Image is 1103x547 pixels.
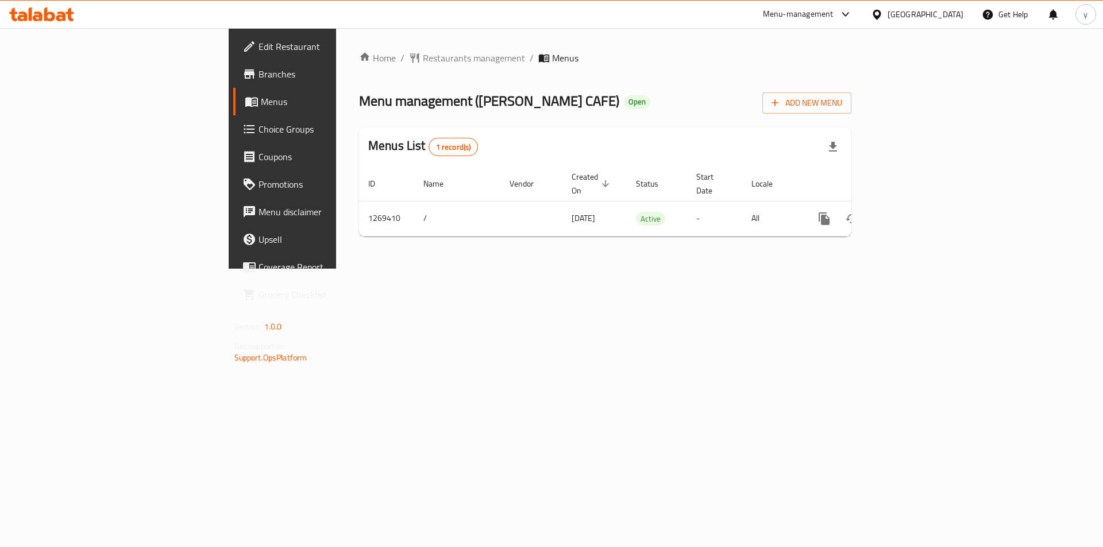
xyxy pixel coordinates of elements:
[624,95,650,109] div: Open
[233,60,413,88] a: Branches
[751,177,788,191] span: Locale
[409,51,525,65] a: Restaurants management
[233,198,413,226] a: Menu disclaimer
[762,92,851,114] button: Add New Menu
[368,177,390,191] span: ID
[1083,8,1087,21] span: y
[414,201,500,236] td: /
[696,170,728,197] span: Start Date
[552,51,579,65] span: Menus
[772,96,842,110] span: Add New Menu
[763,7,834,21] div: Menu-management
[233,33,413,60] a: Edit Restaurant
[510,177,549,191] span: Vendor
[234,350,307,365] a: Support.OpsPlatform
[423,51,525,65] span: Restaurants management
[234,319,263,334] span: Version:
[261,95,404,108] span: Menus
[259,67,404,81] span: Branches
[429,142,478,153] span: 1 record(s)
[572,170,613,197] span: Created On
[429,138,479,156] div: Total records count
[687,201,742,236] td: -
[259,122,404,136] span: Choice Groups
[530,51,534,65] li: /
[259,177,404,191] span: Promotions
[423,177,458,191] span: Name
[259,260,404,274] span: Coverage Report
[259,40,404,53] span: Edit Restaurant
[838,205,866,232] button: Change Status
[233,143,413,170] a: Coupons
[234,339,287,354] span: Get support on:
[359,88,619,114] span: Menu management ( [PERSON_NAME] CAFE )
[368,137,478,156] h2: Menus List
[259,205,404,219] span: Menu disclaimer
[233,253,413,281] a: Coverage Report
[233,170,413,198] a: Promotions
[624,97,650,107] span: Open
[359,51,851,65] nav: breadcrumb
[801,166,930,201] th: Actions
[636,177,673,191] span: Status
[264,319,282,334] span: 1.0.0
[233,115,413,143] a: Choice Groups
[742,201,801,236] td: All
[811,205,838,232] button: more
[888,8,963,21] div: [GEOGRAPHIC_DATA]
[819,133,847,161] div: Export file
[259,232,404,246] span: Upsell
[233,226,413,253] a: Upsell
[359,166,930,236] table: enhanced table
[636,212,665,226] span: Active
[259,288,404,301] span: Grocery Checklist
[233,88,413,115] a: Menus
[259,150,404,164] span: Coupons
[572,211,595,226] span: [DATE]
[233,281,413,308] a: Grocery Checklist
